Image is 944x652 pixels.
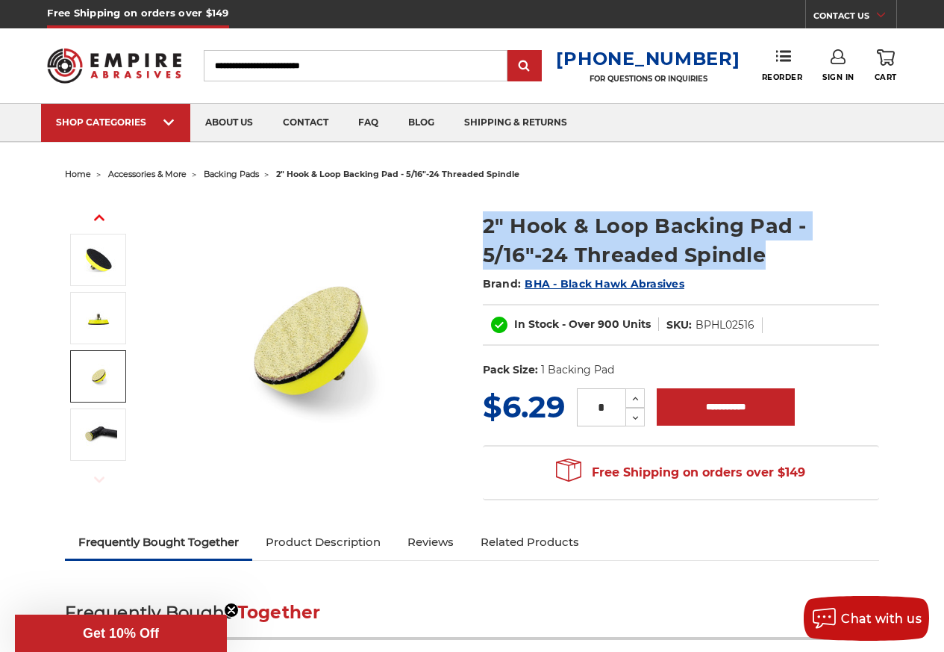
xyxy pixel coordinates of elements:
button: Previous [81,202,117,234]
a: blog [393,104,449,142]
img: 2-inch sanding pad with a 5/16"-24 mandrel and tapered edge for contour sanding and detail work. [80,299,117,337]
a: accessories & more [108,169,187,179]
span: 2" hook & loop backing pad - 5/16"-24 threaded spindle [276,169,519,179]
span: $6.29 [483,388,565,425]
span: Together [237,602,321,623]
dd: 1 Backing Pad [541,362,614,378]
img: 2-inch hook and loop backing pad with a 5/16"-24 threaded spindle and tapered edge for precision ... [158,196,457,494]
span: Cart [875,72,897,82]
a: Reviews [394,526,467,559]
dd: BPHL02516 [696,317,754,333]
div: Get 10% OffClose teaser [15,615,227,652]
a: contact [268,104,343,142]
span: Brand: [483,277,522,291]
a: shipping & returns [449,104,582,142]
a: backing pads [204,169,259,179]
a: Frequently Bought Together [65,526,252,559]
p: FOR QUESTIONS OR INQUIRIES [556,74,740,84]
a: [PHONE_NUMBER] [556,48,740,69]
a: Cart [875,49,897,82]
span: In Stock [514,317,559,331]
span: Sign In [822,72,854,82]
span: 900 [598,317,619,331]
button: Chat with us [804,596,929,641]
dt: SKU: [666,317,692,333]
img: Die grinder with 2 inch sanding pad [80,416,117,453]
dt: Pack Size: [483,362,538,378]
button: Close teaser [224,603,239,618]
a: Reorder [762,49,803,81]
img: 2-inch hook and loop (like Velcro) backing pad with a 5/16"-24 threaded arbor, ideal for sanding ... [80,241,117,279]
span: Free Shipping on orders over $149 [556,458,805,488]
span: Frequently Bought [65,602,231,623]
span: Units [622,317,651,331]
a: Related Products [467,526,593,559]
img: Empire Abrasives [47,40,181,92]
a: faq [343,104,393,142]
span: Reorder [762,72,803,82]
a: CONTACT US [813,7,896,28]
span: - Over [562,317,595,331]
img: High-quality 2-inch polyurethane sanding disc pad with a 5/16"-24 threaded shaft for secure disc ... [80,358,117,395]
a: about us [190,104,268,142]
h1: 2" Hook & Loop Backing Pad - 5/16"-24 Threaded Spindle [483,211,879,270]
span: Get 10% Off [83,626,159,641]
input: Submit [510,52,540,81]
button: Next [81,464,117,496]
a: home [65,169,91,179]
div: SHOP CATEGORIES [56,117,175,128]
a: Product Description [252,526,394,559]
span: Chat with us [841,612,922,626]
a: BHA - Black Hawk Abrasives [525,277,684,291]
